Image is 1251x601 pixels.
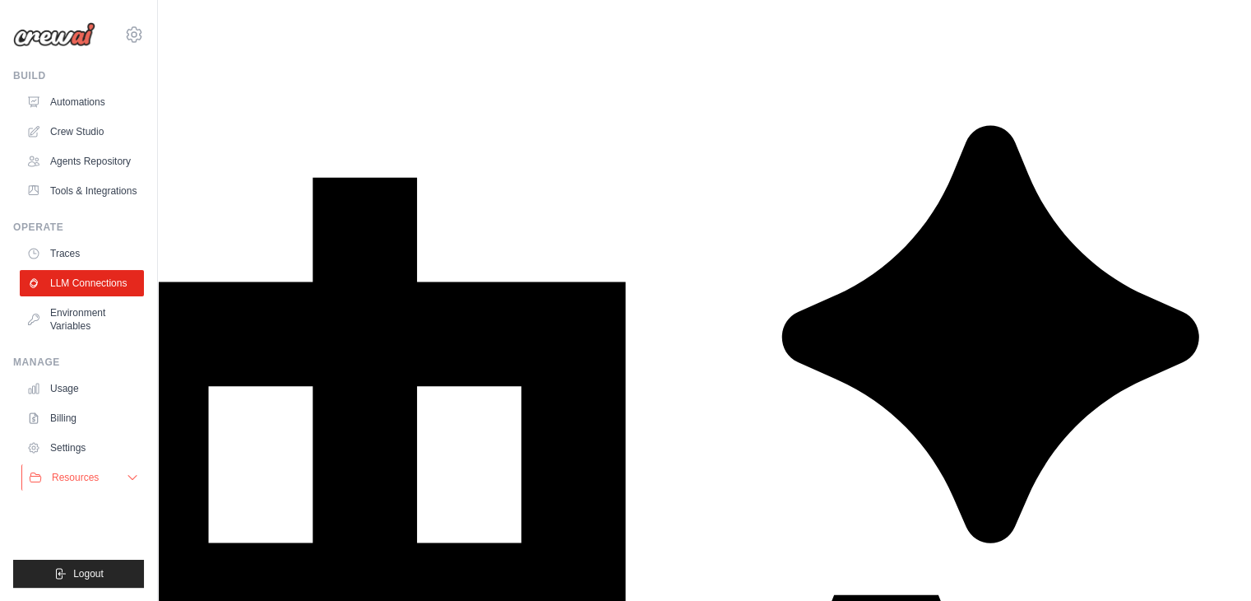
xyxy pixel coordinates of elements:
div: Operate [13,221,144,234]
a: Automations [20,89,144,115]
button: Resources [21,464,146,491]
img: Logo [13,22,95,47]
div: Build [13,69,144,82]
div: Manage [13,356,144,369]
span: Logout [73,567,104,580]
a: Billing [20,405,144,431]
a: Tools & Integrations [20,178,144,204]
a: Environment Variables [20,300,144,339]
a: Usage [20,375,144,402]
button: Logout [13,560,144,588]
span: Resources [52,471,99,484]
a: Traces [20,240,144,267]
a: Agents Repository [20,148,144,175]
a: LLM Connections [20,270,144,296]
a: Crew Studio [20,119,144,145]
a: Settings [20,435,144,461]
